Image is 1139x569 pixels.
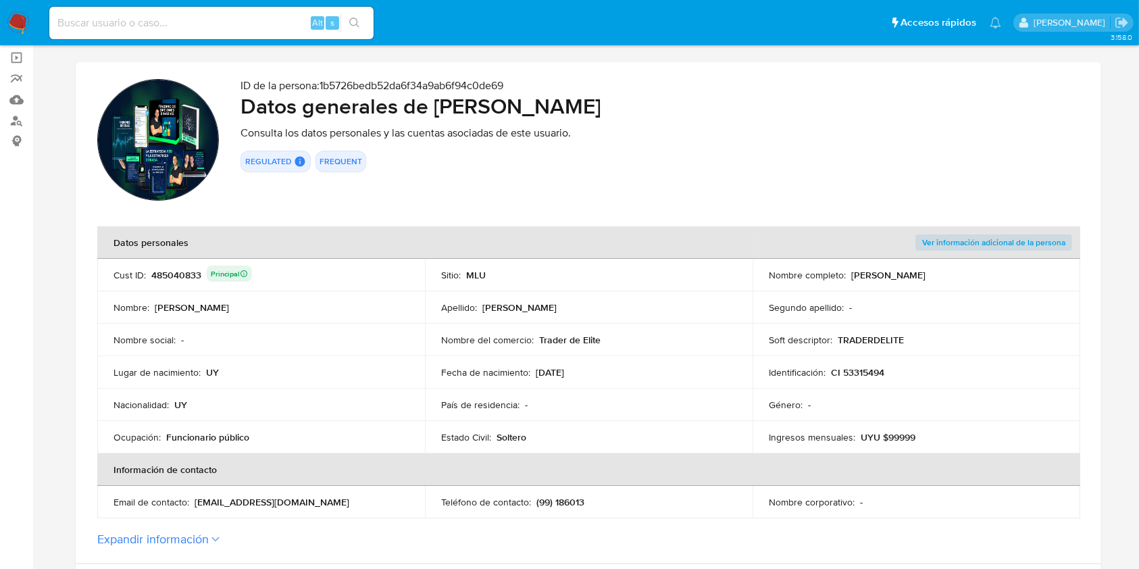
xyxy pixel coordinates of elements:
span: s [330,16,334,29]
span: 3.158.0 [1111,32,1132,43]
button: search-icon [340,14,368,32]
a: Salir [1115,16,1129,30]
input: Buscar usuario o caso... [49,14,374,32]
span: Accesos rápidos [901,16,976,30]
a: Notificaciones [990,17,1001,28]
p: ximena.felix@mercadolibre.com [1034,16,1110,29]
span: Alt [312,16,323,29]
